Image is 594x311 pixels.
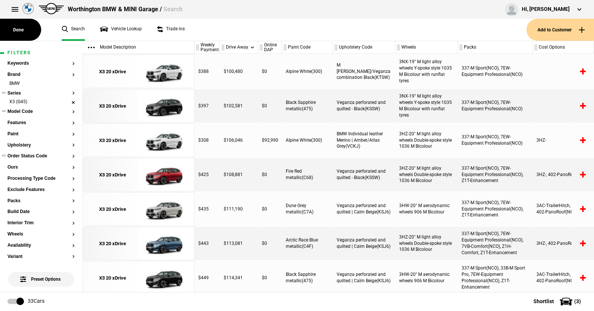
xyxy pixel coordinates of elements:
[395,89,458,123] div: 3NX-19" M light alloy wheels Y-spoke style 1035 M Bicolour with runflat tyres
[282,123,333,157] div: Alpine White(300)
[138,89,190,123] img: cosySec
[7,91,75,110] section: SeriesX3 (G45)
[458,227,533,260] div: 337-M Sport(NCO), 7EW-Equipment Professional(NCO), 7VB-Comfort(NCO), Z1H-Comfort, Z1T-Enhancement
[258,158,282,191] div: $0
[7,72,75,91] section: BrandBMW
[220,89,258,123] div: $102,581
[333,55,395,88] div: M [PERSON_NAME]/Veganza combination Black(KTSW)
[99,103,126,110] div: X3 20 xDrive
[533,227,594,260] div: 3HZ-, 402-PanoRoof(NCO)
[7,243,75,248] button: Availability
[395,41,457,54] div: Wheels
[258,227,282,260] div: $0
[533,41,593,54] div: Cost Options
[138,193,190,226] img: cosySec
[533,261,594,295] div: 3AC-TrailerHitch, 3HW-, 402-PanoRoof(NCO)
[7,221,75,232] section: Interior Trim
[220,55,258,88] div: $100,480
[7,132,75,137] button: Paint
[195,89,220,123] div: $397
[7,154,75,165] section: Order Status Code
[99,137,126,144] div: X3 20 xDrive
[258,192,282,226] div: $0
[22,3,34,14] img: bmw.png
[458,123,533,157] div: 337-M Sport(NCO), 7EW-Equipment Professional(NCO)
[99,68,126,75] div: X3 20 xDrive
[7,99,75,106] li: X3 (G45)
[7,243,75,254] section: Availability
[7,50,75,55] h1: Filters
[333,261,395,295] div: Veganza perforated and quilted | Calm Beige(KSJ6)
[86,89,138,123] a: X3 20 xDrive
[7,61,75,66] button: Keywords
[7,120,75,126] button: Features
[7,176,75,187] section: Processing Type Code
[22,267,61,282] span: Preset Options
[533,192,594,226] div: 3AC-TrailerHitch, 3HW-, 402-PanoRoof(NCO)
[220,123,258,157] div: $106,046
[163,6,182,13] span: Search
[195,261,220,295] div: $449
[86,261,138,295] a: X3 20 xDrive
[7,80,75,88] li: BMW
[7,143,75,148] button: Upholstery
[333,227,395,260] div: Veganza perforated and quilted | Calm Beige(KSJ6)
[39,3,64,14] img: mini.png
[7,221,75,226] button: Interior Trim
[522,292,594,311] button: Shortlist(3)
[282,158,333,191] div: Fire Red metallic(C68)
[395,261,458,295] div: 3HW-20" M aerodynamic wheels 906 M Bicolour
[7,132,75,143] section: Paint
[7,143,75,154] section: Upholstery
[333,41,395,54] div: Upholstery Code
[282,192,333,226] div: Dune Grey metallic(C7A)
[86,227,138,261] a: X3 20 xDrive
[458,158,533,191] div: 337-M Sport(NCO), 7EW-Equipment Professional(NCO), Z1T-Enhancement
[220,261,258,295] div: $114,341
[7,232,75,237] button: Wheels
[220,41,258,54] div: Drive Away
[220,158,258,191] div: $108,881
[258,123,282,157] div: $92,990
[100,19,142,41] a: Vehicle Lookup
[7,61,75,72] section: Keywords
[195,227,220,260] div: $443
[7,109,75,120] section: Model Code
[7,209,75,215] button: Build Date
[220,227,258,260] div: $113,081
[7,198,75,210] section: Packs
[395,55,458,88] div: 3NX-19" M light alloy wheels Y-spoke style 1035 M Bicolour with runflat tyres
[68,5,182,13] div: Worthington BMW & MINI Garage /
[28,298,45,305] div: 33 Cars
[86,193,138,226] a: X3 20 xDrive
[86,124,138,157] a: X3 20 xDrive
[258,261,282,295] div: $0
[333,158,395,191] div: Veganza perforated and quilted - Black(KSSW)
[458,41,532,54] div: Packs
[195,55,220,88] div: $388
[7,72,75,77] button: Brand
[7,254,75,259] button: Variant
[138,55,190,89] img: cosySec
[526,19,594,41] button: Add to Customer
[395,192,458,226] div: 3HW-20" M aerodynamic wheels 906 M Bicolour
[62,19,85,41] a: Search
[86,55,138,89] a: X3 20 xDrive
[7,187,75,198] section: Exclude Features
[195,41,220,54] div: Weekly Payment
[258,55,282,88] div: $0
[99,275,126,281] div: X3 20 xDrive
[195,192,220,226] div: $435
[138,261,190,295] img: cosySec
[86,158,138,192] a: X3 20 xDrive
[7,187,75,193] button: Exclude Features
[195,123,220,157] div: $308
[138,227,190,261] img: cosySec
[282,89,333,123] div: Black Sapphire metallic(475)
[7,176,75,181] button: Processing Type Code
[138,124,190,157] img: cosySec
[220,192,258,226] div: $111,190
[533,299,554,304] span: Shortlist
[157,19,185,41] a: Trade ins
[258,41,282,54] div: Online DAP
